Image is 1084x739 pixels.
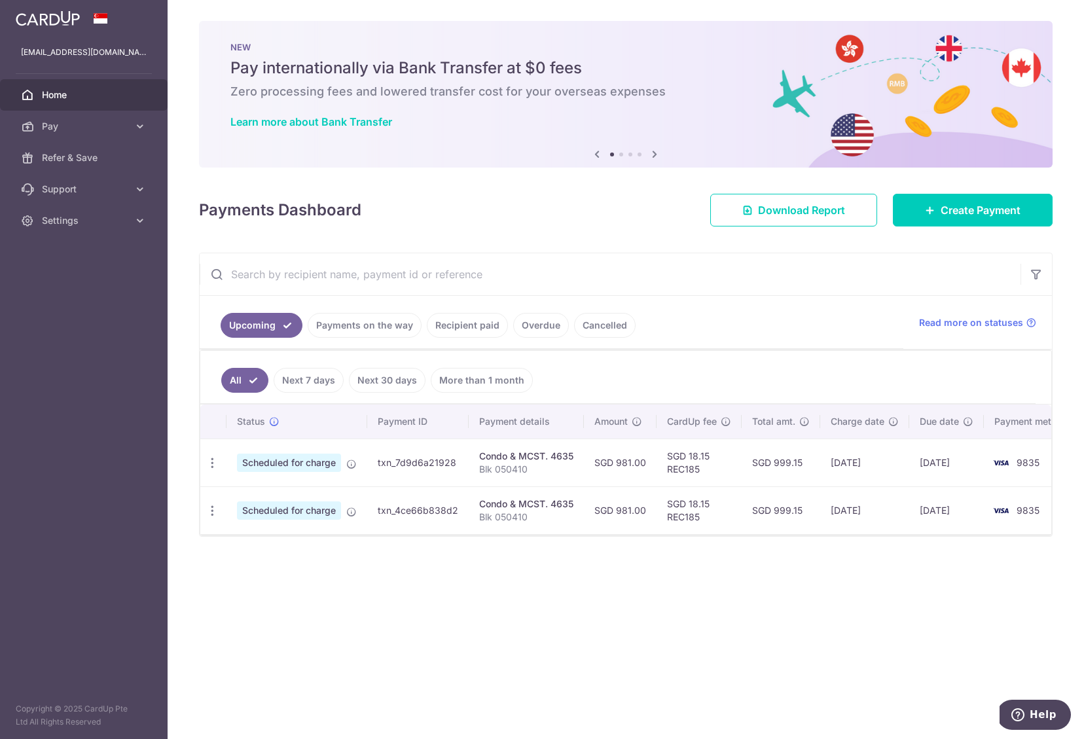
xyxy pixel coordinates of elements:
span: Refer & Save [42,151,128,164]
td: [DATE] [909,486,984,534]
div: Condo & MCST. 4635 [479,497,573,511]
span: Scheduled for charge [237,454,341,472]
span: Status [237,415,265,428]
span: Scheduled for charge [237,501,341,520]
img: Bank Card [988,503,1014,518]
p: NEW [230,42,1021,52]
a: Overdue [513,313,569,338]
span: Pay [42,120,128,133]
a: Next 30 days [349,368,425,393]
a: All [221,368,268,393]
a: Payments on the way [308,313,422,338]
a: Read more on statuses [919,316,1036,329]
span: Home [42,88,128,101]
a: Create Payment [893,194,1053,226]
td: SGD 18.15 REC185 [657,486,742,534]
th: Payment ID [367,405,469,439]
p: Blk 050410 [479,511,573,524]
td: txn_4ce66b838d2 [367,486,469,534]
th: Payment details [469,405,584,439]
th: Payment method [984,405,1083,439]
a: Upcoming [221,313,302,338]
h6: Zero processing fees and lowered transfer cost for your overseas expenses [230,84,1021,99]
span: Total amt. [752,415,795,428]
td: SGD 999.15 [742,486,820,534]
h4: Payments Dashboard [199,198,361,222]
a: Learn more about Bank Transfer [230,115,392,128]
a: Next 7 days [274,368,344,393]
span: Read more on statuses [919,316,1023,329]
td: SGD 981.00 [584,486,657,534]
p: Blk 050410 [479,463,573,476]
p: [EMAIL_ADDRESS][DOMAIN_NAME] [21,46,147,59]
span: Charge date [831,415,884,428]
img: Bank Card [988,455,1014,471]
a: Download Report [710,194,877,226]
span: Support [42,183,128,196]
span: Create Payment [941,202,1021,218]
h5: Pay internationally via Bank Transfer at $0 fees [230,58,1021,79]
iframe: Opens a widget where you can find more information [1000,700,1071,732]
img: Bank transfer banner [199,21,1053,168]
td: [DATE] [820,439,909,486]
td: [DATE] [820,486,909,534]
span: 9835 [1017,505,1039,516]
span: Settings [42,214,128,227]
td: txn_7d9d6a21928 [367,439,469,486]
span: Due date [920,415,959,428]
span: Download Report [758,202,845,218]
div: Condo & MCST. 4635 [479,450,573,463]
span: CardUp fee [667,415,717,428]
a: Cancelled [574,313,636,338]
input: Search by recipient name, payment id or reference [200,253,1021,295]
img: CardUp [16,10,80,26]
td: [DATE] [909,439,984,486]
a: Recipient paid [427,313,508,338]
td: SGD 18.15 REC185 [657,439,742,486]
td: SGD 981.00 [584,439,657,486]
span: 9835 [1017,457,1039,468]
span: Amount [594,415,628,428]
a: More than 1 month [431,368,533,393]
td: SGD 999.15 [742,439,820,486]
